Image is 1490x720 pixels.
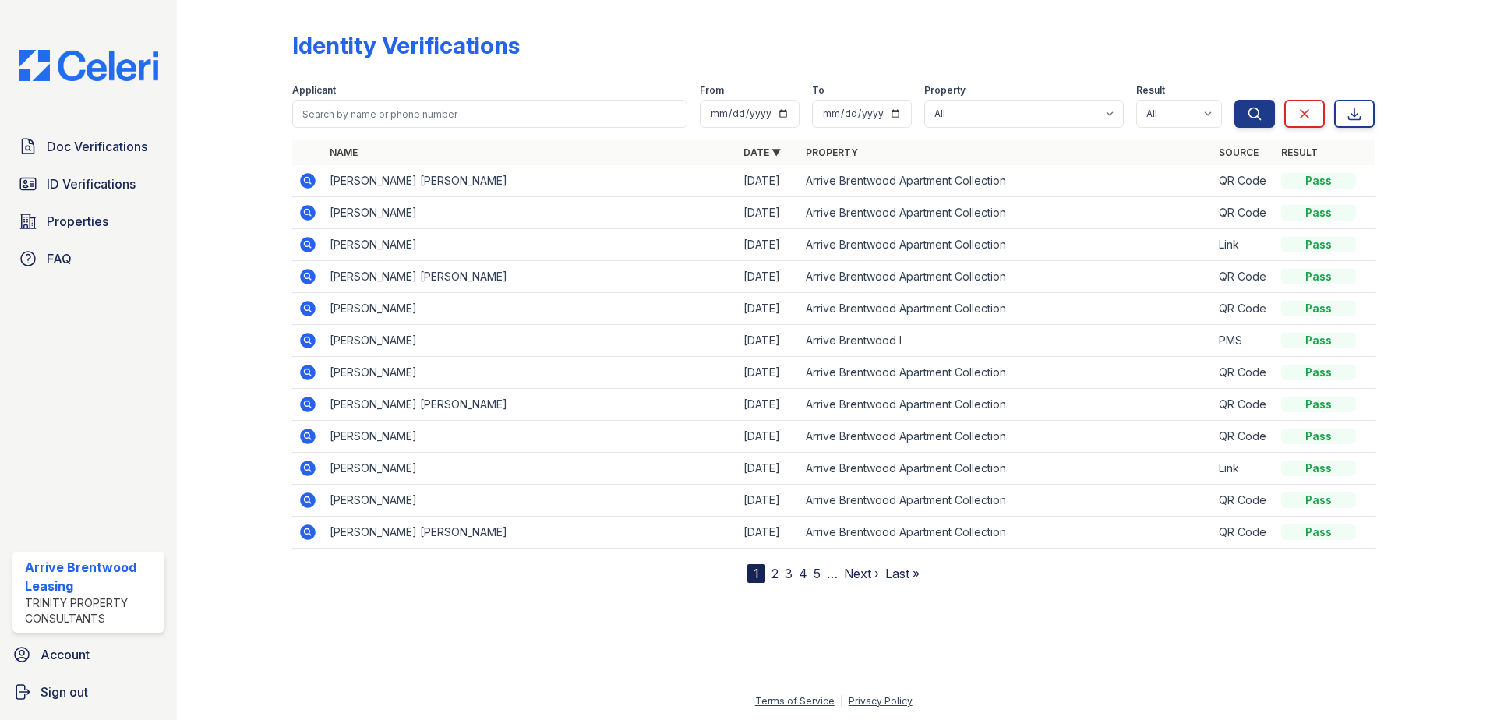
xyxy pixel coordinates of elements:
td: PMS [1213,325,1275,357]
td: Arrive Brentwood Apartment Collection [800,261,1213,293]
a: ID Verifications [12,168,164,199]
span: Account [41,645,90,664]
label: Property [924,84,966,97]
td: Arrive Brentwood Apartment Collection [800,357,1213,389]
td: QR Code [1213,165,1275,197]
span: Properties [47,212,108,231]
div: Pass [1281,492,1356,508]
td: [PERSON_NAME] [323,229,737,261]
td: QR Code [1213,293,1275,325]
td: [PERSON_NAME] [323,293,737,325]
td: QR Code [1213,421,1275,453]
div: Trinity Property Consultants [25,595,158,626]
a: 4 [799,566,807,581]
a: 5 [814,566,821,581]
td: [PERSON_NAME] [PERSON_NAME] [323,389,737,421]
label: From [700,84,724,97]
a: Property [806,146,858,158]
td: [DATE] [737,165,800,197]
td: Arrive Brentwood Apartment Collection [800,453,1213,485]
td: [DATE] [737,453,800,485]
td: [DATE] [737,421,800,453]
span: … [827,564,838,583]
td: [PERSON_NAME] [323,357,737,389]
td: [PERSON_NAME] [PERSON_NAME] [323,165,737,197]
label: Result [1136,84,1165,97]
a: 2 [771,566,779,581]
td: Link [1213,229,1275,261]
a: Sign out [6,676,171,708]
a: Terms of Service [755,695,835,707]
td: Arrive Brentwood Apartment Collection [800,197,1213,229]
td: [DATE] [737,261,800,293]
span: FAQ [47,249,72,268]
div: Pass [1281,397,1356,412]
a: Result [1281,146,1318,158]
a: Doc Verifications [12,131,164,162]
div: | [840,695,843,707]
div: Pass [1281,205,1356,221]
td: QR Code [1213,357,1275,389]
td: [DATE] [737,325,800,357]
a: Last » [885,566,920,581]
div: Arrive Brentwood Leasing [25,558,158,595]
input: Search by name or phone number [292,100,687,128]
td: QR Code [1213,197,1275,229]
td: [PERSON_NAME] [323,421,737,453]
td: [DATE] [737,197,800,229]
div: Pass [1281,333,1356,348]
td: Arrive Brentwood Apartment Collection [800,421,1213,453]
div: Pass [1281,524,1356,540]
div: Pass [1281,173,1356,189]
td: Arrive Brentwood Apartment Collection [800,229,1213,261]
div: Pass [1281,301,1356,316]
td: [DATE] [737,485,800,517]
label: To [812,84,824,97]
div: 1 [747,564,765,583]
td: [PERSON_NAME] [323,197,737,229]
td: [DATE] [737,293,800,325]
td: [PERSON_NAME] [323,453,737,485]
div: Pass [1281,365,1356,380]
td: Arrive Brentwood Apartment Collection [800,165,1213,197]
td: [DATE] [737,229,800,261]
a: Source [1219,146,1259,158]
span: ID Verifications [47,175,136,193]
div: Pass [1281,461,1356,476]
td: [DATE] [737,389,800,421]
td: [PERSON_NAME] [PERSON_NAME] [323,517,737,549]
div: Identity Verifications [292,31,520,59]
td: Arrive Brentwood Apartment Collection [800,517,1213,549]
td: [PERSON_NAME] [PERSON_NAME] [323,261,737,293]
td: QR Code [1213,261,1275,293]
img: CE_Logo_Blue-a8612792a0a2168367f1c8372b55b34899dd931a85d93a1a3d3e32e68fde9ad4.png [6,50,171,81]
a: Properties [12,206,164,237]
td: QR Code [1213,517,1275,549]
td: [PERSON_NAME] [323,325,737,357]
td: Arrive Brentwood Apartment Collection [800,389,1213,421]
td: Arrive Brentwood I [800,325,1213,357]
div: Pass [1281,269,1356,284]
td: QR Code [1213,389,1275,421]
td: QR Code [1213,485,1275,517]
td: [PERSON_NAME] [323,485,737,517]
a: FAQ [12,243,164,274]
label: Applicant [292,84,336,97]
a: Name [330,146,358,158]
td: [DATE] [737,357,800,389]
a: Date ▼ [743,146,781,158]
td: Link [1213,453,1275,485]
td: [DATE] [737,517,800,549]
a: Account [6,639,171,670]
td: Arrive Brentwood Apartment Collection [800,293,1213,325]
td: Arrive Brentwood Apartment Collection [800,485,1213,517]
span: Doc Verifications [47,137,147,156]
div: Pass [1281,429,1356,444]
div: Pass [1281,237,1356,252]
span: Sign out [41,683,88,701]
a: Privacy Policy [849,695,913,707]
a: Next › [844,566,879,581]
a: 3 [785,566,793,581]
